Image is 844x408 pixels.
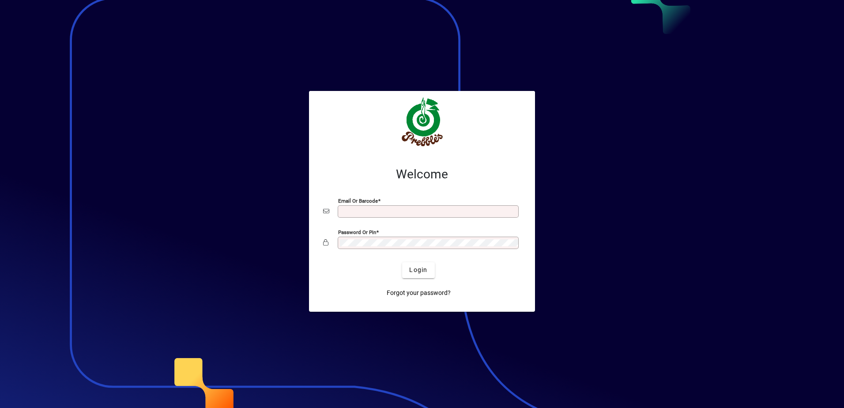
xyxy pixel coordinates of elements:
a: Forgot your password? [383,285,454,301]
button: Login [402,262,434,278]
h2: Welcome [323,167,521,182]
mat-label: Password or Pin [338,229,376,235]
span: Login [409,265,427,275]
mat-label: Email or Barcode [338,197,378,204]
span: Forgot your password? [387,288,451,298]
